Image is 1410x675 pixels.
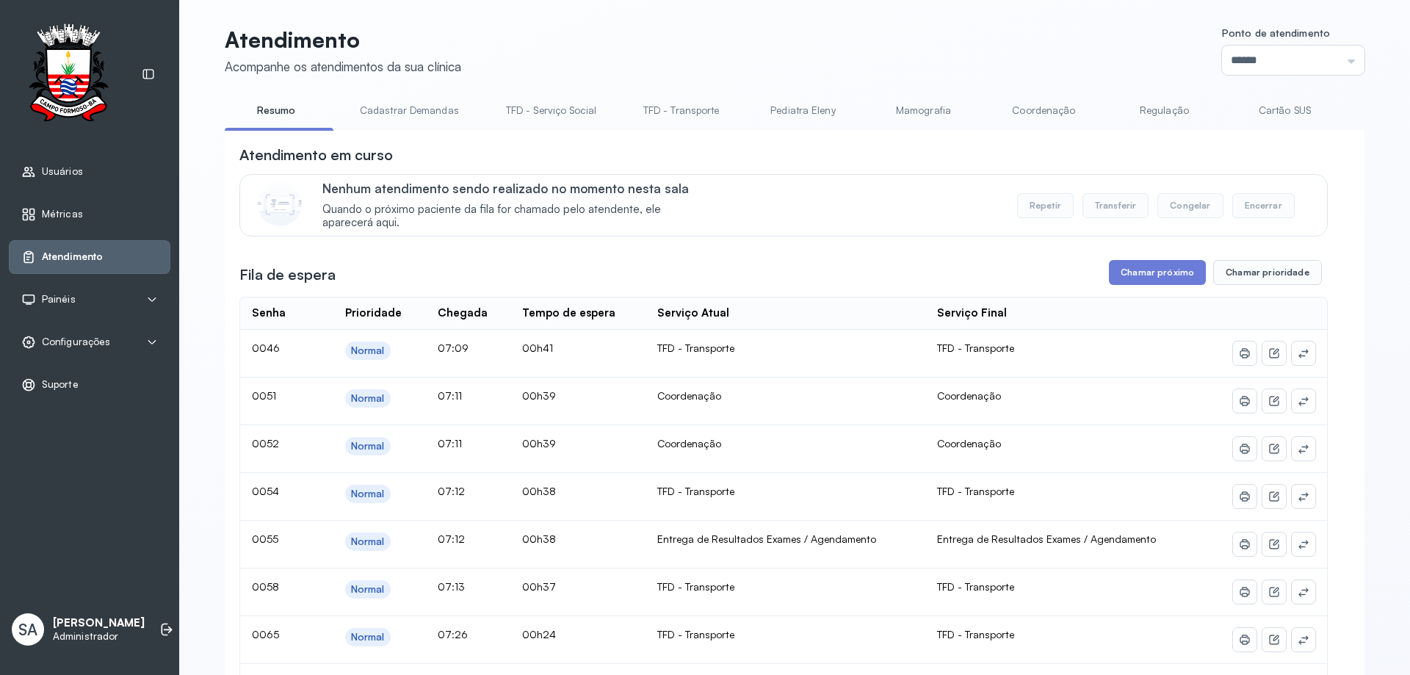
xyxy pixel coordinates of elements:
div: Normal [351,344,385,357]
h3: Fila de espera [239,264,336,285]
span: 07:11 [438,437,462,450]
span: 0052 [252,437,279,450]
div: TFD - Transporte [657,485,914,498]
p: Nenhum atendimento sendo realizado no momento nesta sala [322,181,711,196]
div: Serviço Atual [657,306,729,320]
a: Pediatra Eleny [751,98,854,123]
a: TFD - Transporte [629,98,734,123]
div: TFD - Transporte [657,342,914,355]
span: 07:12 [438,485,465,497]
div: Prioridade [345,306,402,320]
div: TFD - Transporte [657,628,914,641]
span: 07:11 [438,389,462,402]
span: Coordenação [937,437,1001,450]
a: Atendimento [21,250,158,264]
span: Configurações [42,336,110,348]
a: Regulação [1113,98,1215,123]
span: 07:13 [438,580,465,593]
div: Normal [351,488,385,500]
span: 00h38 [522,533,556,545]
h3: Atendimento em curso [239,145,393,165]
span: Coordenação [937,389,1001,402]
div: Coordenação [657,437,914,450]
div: Chegada [438,306,488,320]
div: TFD - Transporte [657,580,914,593]
button: Repetir [1017,193,1074,218]
span: 0055 [252,533,278,545]
a: Mamografia [872,98,975,123]
a: TFD - Serviço Social [491,98,611,123]
p: [PERSON_NAME] [53,616,145,630]
span: 0046 [252,342,280,354]
span: 00h38 [522,485,556,497]
span: Painéis [42,293,76,306]
div: Normal [351,392,385,405]
button: Congelar [1157,193,1223,218]
div: Coordenação [657,389,914,403]
span: 00h37 [522,580,556,593]
span: 0065 [252,628,279,640]
div: Normal [351,583,385,596]
img: Logotipo do estabelecimento [15,24,121,126]
span: 07:12 [438,533,465,545]
span: 07:26 [438,628,468,640]
span: TFD - Transporte [937,342,1014,354]
button: Encerrar [1232,193,1295,218]
p: Atendimento [225,26,461,53]
span: 00h41 [522,342,553,354]
span: 00h39 [522,437,556,450]
span: Métricas [42,208,83,220]
span: 0058 [252,580,279,593]
div: Normal [351,440,385,452]
span: Suporte [42,378,79,391]
div: Normal [351,631,385,643]
button: Chamar prioridade [1213,260,1322,285]
img: Imagem de CalloutCard [258,182,302,226]
div: Acompanhe os atendimentos da sua clínica [225,59,461,74]
a: Cadastrar Demandas [345,98,474,123]
div: Senha [252,306,286,320]
div: Tempo de espera [522,306,615,320]
a: Resumo [225,98,328,123]
span: Entrega de Resultados Exames / Agendamento [937,533,1156,545]
span: Atendimento [42,250,103,263]
span: 07:09 [438,342,469,354]
span: Ponto de atendimento [1222,26,1330,39]
div: Normal [351,535,385,548]
span: 00h24 [522,628,556,640]
a: Coordenação [992,98,1095,123]
p: Administrador [53,630,145,643]
span: 00h39 [522,389,556,402]
a: Cartão SUS [1233,98,1336,123]
span: TFD - Transporte [937,485,1014,497]
div: Serviço Final [937,306,1007,320]
span: 0051 [252,389,276,402]
a: Métricas [21,207,158,222]
a: Usuários [21,165,158,179]
button: Chamar próximo [1109,260,1206,285]
button: Transferir [1082,193,1149,218]
div: Entrega de Resultados Exames / Agendamento [657,533,914,546]
span: Quando o próximo paciente da fila for chamado pelo atendente, ele aparecerá aqui. [322,203,711,231]
span: TFD - Transporte [937,580,1014,593]
span: Usuários [42,165,83,178]
span: TFD - Transporte [937,628,1014,640]
span: 0054 [252,485,279,497]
